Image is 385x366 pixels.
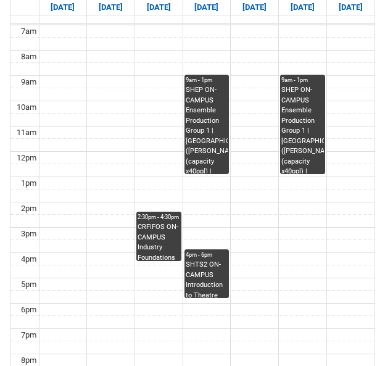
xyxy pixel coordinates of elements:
div: 5pm [19,278,39,291]
div: 8am [19,51,39,63]
div: SHEP ON-CAMPUS Ensemble Production Group 1 | [GEOGRAPHIC_DATA] ([PERSON_NAME].) (capacity x40ppl)... [281,85,324,173]
div: 2pm [19,202,39,215]
div: CRFIFOS ON-CAMPUS Industry Foundations (Tutorial 5) | Room 105 ([GEOGRAPHIC_DATA].) (capacity x30... [138,222,180,260]
div: 12pm [14,152,39,164]
div: SHTS2 ON-CAMPUS Introduction to Theatre Studies 2 STAGE 2 Group 2 | [PERSON_NAME] ([PERSON_NAME][... [186,260,228,297]
div: 9am - 1pm [281,76,324,85]
div: 2:30pm - 4:30pm [138,213,180,222]
div: 6pm [19,304,39,316]
div: 7am [19,25,39,38]
div: 7pm [19,329,39,341]
div: SHEP ON-CAMPUS Ensemble Production Group 1 | [GEOGRAPHIC_DATA] ([PERSON_NAME].) (capacity x40ppl)... [186,85,228,173]
div: 10am [14,101,39,114]
div: 4pm - 6pm [186,251,228,259]
div: 11am [14,127,39,139]
div: 9am - 1pm [186,76,228,85]
div: 1pm [19,177,39,189]
div: 3pm [19,228,39,240]
div: 4pm [19,253,39,265]
div: 9am [19,76,39,88]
